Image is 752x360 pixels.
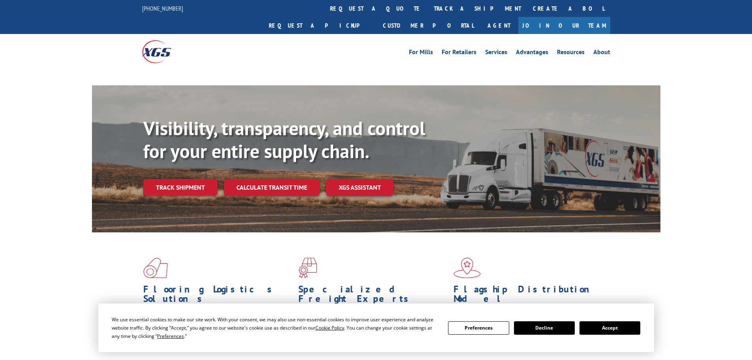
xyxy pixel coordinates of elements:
[448,321,509,335] button: Preferences
[557,49,585,58] a: Resources
[143,116,425,163] b: Visibility, transparency, and control for your entire supply chain.
[516,49,548,58] a: Advantages
[263,17,377,34] a: Request a pickup
[593,49,610,58] a: About
[454,258,481,278] img: xgs-icon-flagship-distribution-model-red
[485,49,507,58] a: Services
[442,49,476,58] a: For Retailers
[98,303,654,352] div: Cookie Consent Prompt
[454,285,603,307] h1: Flagship Distribution Model
[143,258,168,278] img: xgs-icon-total-supply-chain-intelligence-red
[143,179,218,196] a: Track shipment
[409,49,433,58] a: For Mills
[224,179,320,196] a: Calculate transit time
[514,321,575,335] button: Decline
[326,179,394,196] a: XGS ASSISTANT
[157,333,184,339] span: Preferences
[298,258,317,278] img: xgs-icon-focused-on-flooring-red
[143,285,293,307] h1: Flooring Logistics Solutions
[298,285,448,307] h1: Specialized Freight Experts
[377,17,480,34] a: Customer Portal
[315,324,344,331] span: Cookie Policy
[480,17,518,34] a: Agent
[142,4,183,12] a: [PHONE_NUMBER]
[112,315,439,340] div: We use essential cookies to make our site work. With your consent, we may also use non-essential ...
[518,17,610,34] a: Join Our Team
[579,321,640,335] button: Accept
